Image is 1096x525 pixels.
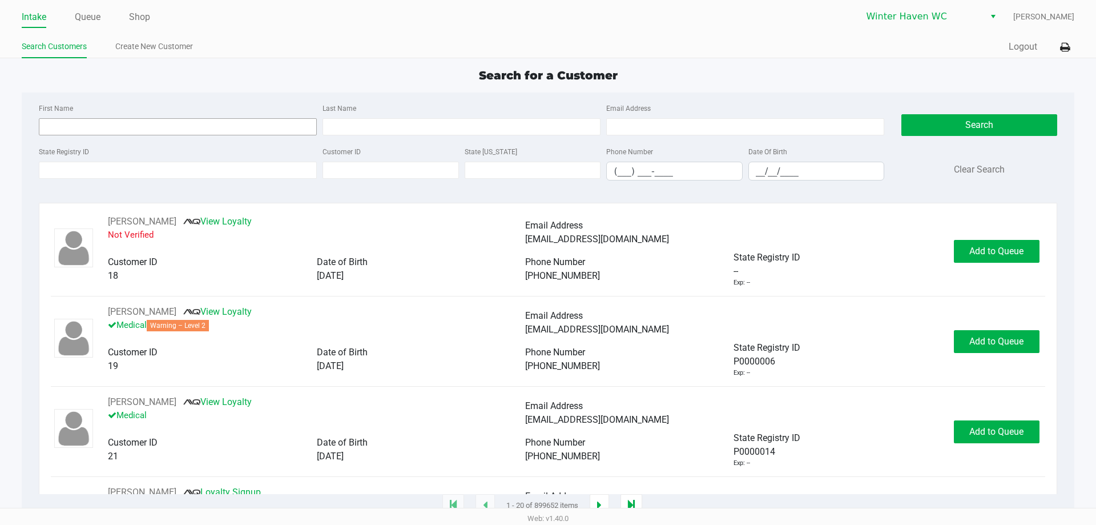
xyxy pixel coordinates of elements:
[606,162,743,181] kendo-maskedtextbox: Format: (999) 999-9999
[867,10,978,23] span: Winter Haven WC
[108,270,118,281] span: 18
[525,414,669,425] span: [EMAIL_ADDRESS][DOMAIN_NAME]
[525,491,583,502] span: Email Address
[317,451,344,462] span: [DATE]
[506,500,578,511] span: 1 - 20 of 899652 items
[108,409,525,422] p: Medical
[476,494,495,517] app-submit-button: Previous
[749,162,884,180] input: Format: MM/DD/YYYY
[22,39,87,54] a: Search Customers
[183,306,252,317] a: View Loyalty
[323,103,356,114] label: Last Name
[734,264,738,278] span: --
[39,147,89,157] label: State Registry ID
[748,162,885,181] kendo-maskedtextbox: Format: MM/DD/YYYY
[108,319,525,332] p: Medical
[734,278,750,288] div: Exp: --
[39,103,73,114] label: First Name
[108,305,176,319] button: See customer info
[317,360,344,371] span: [DATE]
[115,39,193,54] a: Create New Customer
[108,451,118,462] span: 21
[525,324,669,335] span: [EMAIL_ADDRESS][DOMAIN_NAME]
[969,426,1024,437] span: Add to Queue
[465,147,517,157] label: State [US_STATE]
[525,451,600,462] span: [PHONE_NUMBER]
[734,355,775,368] span: P0000006
[734,252,800,263] span: State Registry ID
[323,147,361,157] label: Customer ID
[525,360,600,371] span: [PHONE_NUMBER]
[590,494,609,517] app-submit-button: Next
[525,437,585,448] span: Phone Number
[985,6,1001,27] button: Select
[748,147,787,157] label: Date Of Birth
[183,487,261,498] a: Loyalty Signup
[108,215,176,229] button: See customer info
[75,9,100,25] a: Queue
[108,360,118,371] span: 19
[954,420,1039,443] button: Add to Queue
[969,336,1024,347] span: Add to Queue
[183,396,252,407] a: View Loyalty
[954,240,1039,263] button: Add to Queue
[901,114,1057,136] button: Search
[620,494,642,517] app-submit-button: Move to last page
[525,310,583,321] span: Email Address
[954,163,1005,177] button: Clear Search
[525,270,600,281] span: [PHONE_NUMBER]
[22,9,46,25] a: Intake
[969,246,1024,257] span: Add to Queue
[317,437,368,448] span: Date of Birth
[734,445,775,459] span: P0000014
[129,9,150,25] a: Shop
[525,234,669,245] span: [EMAIL_ADDRESS][DOMAIN_NAME]
[108,347,158,358] span: Customer ID
[108,486,176,499] button: See customer info
[606,103,651,114] label: Email Address
[183,216,252,227] a: View Loyalty
[108,437,158,448] span: Customer ID
[525,347,585,358] span: Phone Number
[479,69,618,82] span: Search for a Customer
[606,147,653,157] label: Phone Number
[527,514,569,523] span: Web: v1.40.0
[1009,40,1037,54] button: Logout
[734,368,750,378] div: Exp: --
[734,342,800,353] span: State Registry ID
[442,494,464,517] app-submit-button: Move to first page
[108,395,176,409] button: See customer info
[317,270,344,281] span: [DATE]
[525,220,583,231] span: Email Address
[108,257,158,267] span: Customer ID
[147,320,209,331] span: Warning – Level 2
[607,162,742,180] input: Format: (999) 999-9999
[317,347,368,358] span: Date of Birth
[1013,11,1074,23] span: [PERSON_NAME]
[525,257,585,267] span: Phone Number
[525,400,583,411] span: Email Address
[734,459,750,468] div: Exp: --
[108,229,525,242] p: Not Verified
[317,257,368,267] span: Date of Birth
[954,330,1039,353] button: Add to Queue
[734,432,800,443] span: State Registry ID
